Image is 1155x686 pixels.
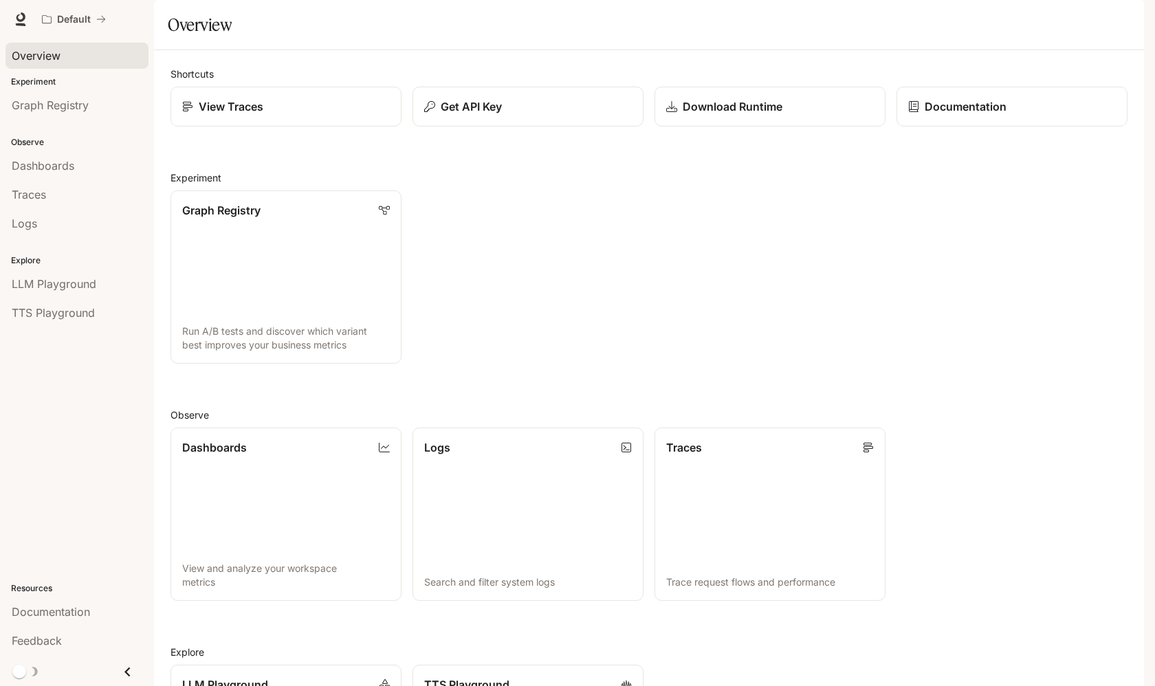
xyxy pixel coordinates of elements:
[654,428,885,601] a: TracesTrace request flows and performance
[424,575,632,589] p: Search and filter system logs
[170,428,401,601] a: DashboardsView and analyze your workspace metrics
[168,11,232,38] h1: Overview
[199,98,263,115] p: View Traces
[683,98,782,115] p: Download Runtime
[170,87,401,126] a: View Traces
[666,575,874,589] p: Trace request flows and performance
[170,190,401,364] a: Graph RegistryRun A/B tests and discover which variant best improves your business metrics
[896,87,1127,126] a: Documentation
[170,67,1127,81] h2: Shortcuts
[182,562,390,589] p: View and analyze your workspace metrics
[170,170,1127,185] h2: Experiment
[57,14,91,25] p: Default
[412,87,643,126] button: Get API Key
[424,439,450,456] p: Logs
[182,324,390,352] p: Run A/B tests and discover which variant best improves your business metrics
[441,98,502,115] p: Get API Key
[654,87,885,126] a: Download Runtime
[925,98,1006,115] p: Documentation
[170,645,1127,659] h2: Explore
[182,202,261,219] p: Graph Registry
[170,408,1127,422] h2: Observe
[412,428,643,601] a: LogsSearch and filter system logs
[666,439,702,456] p: Traces
[182,439,247,456] p: Dashboards
[36,5,112,33] button: All workspaces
